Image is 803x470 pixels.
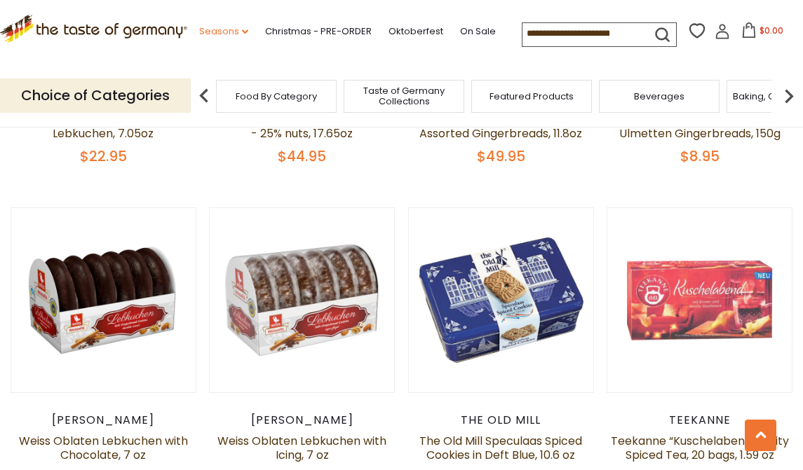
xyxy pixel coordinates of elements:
[611,433,789,463] a: Teekanne “Kuschelabend" Fruity Spiced Tea, 20 bags, 1.59 oz
[278,146,326,166] span: $44.95
[607,413,792,427] div: Teekanne
[190,82,218,110] img: previous arrow
[460,24,496,39] a: On Sale
[775,82,803,110] img: next arrow
[760,25,783,36] span: $0.00
[348,85,460,106] a: Taste of Germany Collections
[680,146,720,166] span: $8.95
[210,208,394,392] img: Weiss Oblaten Lebkuchen with Icing, 7 oz
[634,91,684,102] a: Beverages
[607,208,792,392] img: Teekanne “Kuschelabend" Fruity Spiced Tea, 20 bags, 1.59 oz
[19,433,188,463] a: Weiss Oblaten Lebkuchen with Chocolate, 7 oz
[11,413,196,427] div: [PERSON_NAME]
[265,24,372,39] a: Christmas - PRE-ORDER
[80,146,127,166] span: $22.95
[419,433,582,463] a: The Old Mill Speculaas Spiced Cookies in Deft Blue, 10.6 oz
[199,24,248,39] a: Seasons
[217,433,386,463] a: Weiss Oblaten Lebkuchen with Icing, 7 oz
[409,208,593,392] img: The Old Mill Speculaas Spiced Cookies in Deft Blue, 10.6 oz
[477,146,525,166] span: $49.95
[389,24,443,39] a: Oktoberfest
[236,91,317,102] a: Food By Category
[408,413,594,427] div: The Old Mill
[11,208,196,392] img: Weiss Oblaten Lebkuchen with Chocolate, 7 oz
[733,22,792,43] button: $0.00
[209,413,395,427] div: [PERSON_NAME]
[490,91,574,102] a: Featured Products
